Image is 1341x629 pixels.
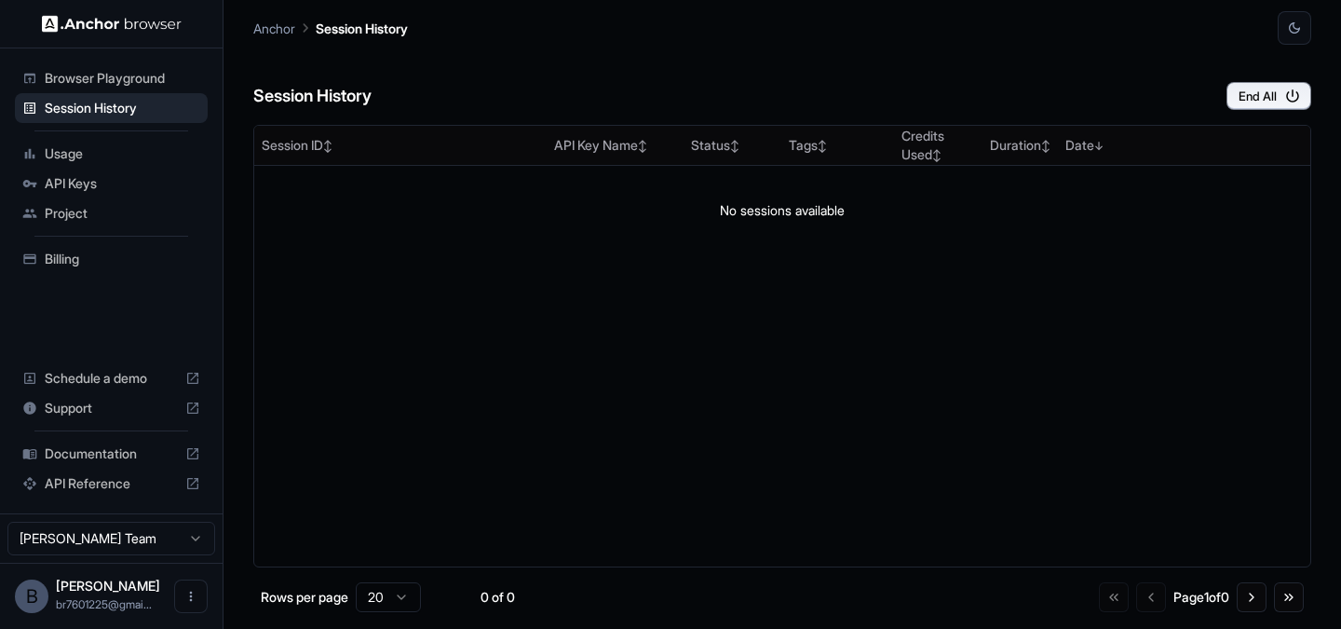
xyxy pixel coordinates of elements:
div: API Key Name [554,136,677,155]
span: Schedule a demo [45,369,178,388]
span: Project [45,204,200,223]
span: ↓ [1094,139,1104,153]
div: Status [691,136,774,155]
span: Usage [45,144,200,163]
div: Duration [990,136,1050,155]
span: ↕ [1041,139,1050,153]
div: Session History [15,93,208,123]
div: Page 1 of 0 [1173,588,1229,607]
span: Support [45,399,178,417]
span: ↕ [323,139,332,153]
span: ↕ [730,139,739,153]
span: ↕ [818,139,827,153]
div: Usage [15,139,208,169]
span: Documentation [45,444,178,463]
div: Project [15,198,208,228]
span: Browser Playground [45,69,200,88]
div: Session ID [262,136,539,155]
span: ↕ [638,139,647,153]
div: API Reference [15,469,208,499]
span: Billing [45,250,200,268]
img: Anchor Logo [42,15,182,33]
div: Date [1065,136,1196,155]
p: Rows per page [261,588,348,607]
nav: breadcrumb [253,18,408,38]
p: Session History [316,19,408,38]
p: Anchor [253,19,295,38]
span: API Reference [45,474,178,493]
div: Credits Used [901,127,975,164]
td: No sessions available [254,166,1310,255]
div: Billing [15,244,208,274]
h6: Session History [253,83,372,110]
span: br7601225@gmail.com [56,597,152,611]
div: Tags [789,136,887,155]
button: Open menu [174,580,208,613]
button: End All [1226,82,1311,110]
div: Documentation [15,439,208,469]
span: Session History [45,99,200,117]
div: Browser Playground [15,63,208,93]
div: Support [15,393,208,423]
div: 0 of 0 [451,588,544,607]
span: ↕ [932,148,941,162]
span: BHARATH REDDY [56,578,160,594]
div: API Keys [15,169,208,198]
div: Schedule a demo [15,363,208,393]
span: API Keys [45,174,200,193]
div: B [15,580,48,613]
